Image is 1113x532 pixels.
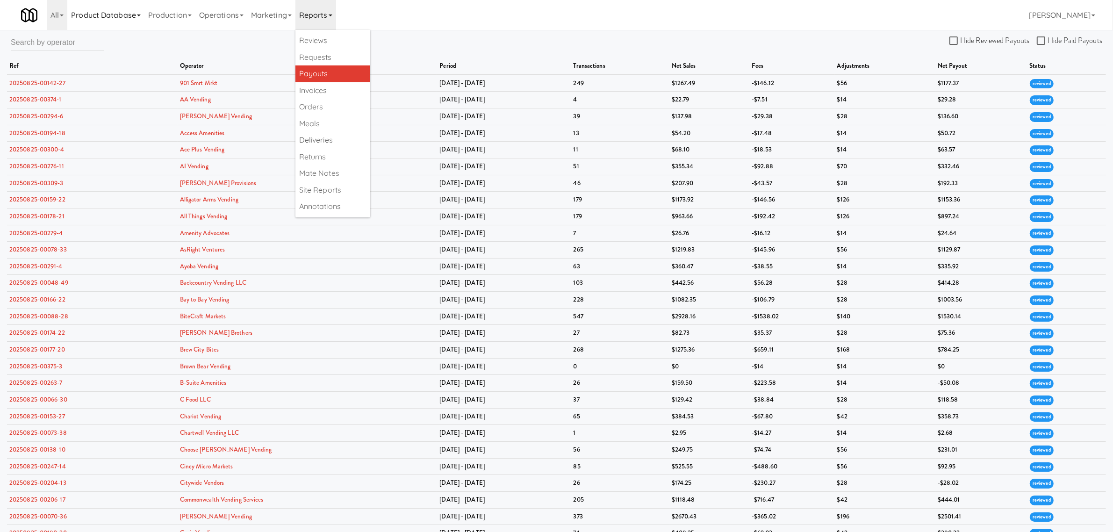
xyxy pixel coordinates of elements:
[9,412,65,421] a: 20250825-00153-27
[571,508,669,525] td: 373
[9,195,65,204] a: 20250825-00159-22
[669,58,749,75] th: net sales
[1030,512,1054,522] span: reviewed
[437,292,571,309] td: [DATE] - [DATE]
[180,245,225,254] a: AsRight Ventures
[749,442,834,459] td: -$74.74
[935,258,1027,275] td: $335.92
[935,242,1027,259] td: $1129.87
[1030,329,1054,338] span: reviewed
[9,262,63,271] a: 20250825-00291-4
[9,395,67,404] a: 20250825-00066-30
[669,208,749,225] td: $963.66
[669,408,749,425] td: $384.53
[9,278,68,287] a: 20250825-00048-49
[935,225,1027,242] td: $24.64
[835,292,935,309] td: $28
[835,442,935,459] td: $56
[9,212,65,221] a: 20250825-00178-21
[295,32,370,49] a: Reviews
[295,198,370,215] a: Annotations
[935,158,1027,175] td: $332.46
[1030,262,1054,272] span: reviewed
[9,145,65,154] a: 20250825-00300-4
[571,142,669,158] td: 11
[749,458,834,475] td: -$488.60
[11,34,104,51] input: Search by operator
[571,392,669,409] td: 37
[749,108,834,125] td: -$29.38
[180,462,233,471] a: Cincy Micro Markets
[949,34,1029,48] label: Hide Reviewed Payouts
[571,325,669,342] td: 27
[749,142,834,158] td: -$18.53
[437,242,571,259] td: [DATE] - [DATE]
[571,242,669,259] td: 265
[180,412,222,421] a: Chariot Vending
[9,295,65,304] a: 20250825-00166-22
[571,375,669,392] td: 26
[935,342,1027,359] td: $784.25
[835,275,935,292] td: $28
[437,158,571,175] td: [DATE] - [DATE]
[437,58,571,75] th: period
[935,408,1027,425] td: $358.73
[437,492,571,509] td: [DATE] - [DATE]
[437,358,571,375] td: [DATE] - [DATE]
[437,392,571,409] td: [DATE] - [DATE]
[180,129,225,137] a: Access Amenities
[935,492,1027,509] td: $444.01
[571,75,669,92] td: 249
[180,445,272,454] a: Choose [PERSON_NAME] Vending
[935,175,1027,192] td: $192.33
[180,195,238,204] a: Alligator Arms Vending
[437,75,571,92] td: [DATE] - [DATE]
[835,425,935,442] td: $14
[935,142,1027,158] td: $63.57
[437,475,571,492] td: [DATE] - [DATE]
[571,125,669,142] td: 13
[9,428,67,437] a: 20250825-00073-38
[669,125,749,142] td: $54.20
[9,112,64,121] a: 20250825-00294-6
[835,242,935,259] td: $56
[935,192,1027,208] td: $1153.36
[437,425,571,442] td: [DATE] - [DATE]
[1030,362,1054,372] span: reviewed
[9,378,63,387] a: 20250825-00263-7
[571,58,669,75] th: transactions
[749,292,834,309] td: -$106.79
[1030,295,1054,305] span: reviewed
[295,165,370,182] a: Mate Notes
[9,79,65,87] a: 20250825-00142-27
[935,425,1027,442] td: $2.68
[669,75,749,92] td: $1267.49
[935,275,1027,292] td: $414.28
[9,445,65,454] a: 20250825-00138-10
[180,428,239,437] a: Chartwell Vending LLC
[1030,479,1054,489] span: reviewed
[571,225,669,242] td: 7
[180,95,211,104] a: AA Vending
[749,242,834,259] td: -$145.96
[1030,245,1054,255] span: reviewed
[1030,179,1054,189] span: reviewed
[669,292,749,309] td: $1082.35
[9,245,67,254] a: 20250825-00078-33
[295,149,370,165] a: Returns
[9,362,63,371] a: 20250825-00375-3
[835,508,935,525] td: $196
[571,208,669,225] td: 179
[835,158,935,175] td: $70
[935,358,1027,375] td: $0
[1027,58,1106,75] th: status
[749,275,834,292] td: -$56.28
[669,192,749,208] td: $1173.92
[180,145,225,154] a: Ace Plus Vending
[749,375,834,392] td: -$223.58
[295,82,370,99] a: Invoices
[9,478,66,487] a: 20250825-00204-13
[9,345,65,354] a: 20250825-00177-20
[835,258,935,275] td: $14
[749,325,834,342] td: -$35.37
